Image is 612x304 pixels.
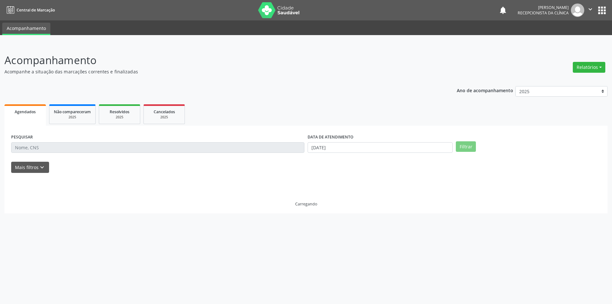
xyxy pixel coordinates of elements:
button: Relatórios [573,62,605,73]
span: Central de Marcação [17,7,55,13]
input: Nome, CNS [11,142,304,153]
p: Ano de acompanhamento [457,86,513,94]
i:  [587,6,594,13]
a: Acompanhamento [2,23,50,35]
div: 2025 [104,115,135,120]
label: DATA DE ATENDIMENTO [308,132,353,142]
img: img [571,4,584,17]
button: notifications [499,6,507,15]
span: Cancelados [154,109,175,115]
p: Acompanhe a situação das marcações correntes e finalizadas [4,68,426,75]
div: 2025 [54,115,91,120]
span: Resolvidos [110,109,129,115]
button: Filtrar [456,141,476,152]
span: Não compareceram [54,109,91,115]
button: Mais filtroskeyboard_arrow_down [11,162,49,173]
div: Carregando [295,201,317,207]
i: keyboard_arrow_down [39,164,46,171]
div: 2025 [148,115,180,120]
button:  [584,4,596,17]
a: Central de Marcação [4,5,55,15]
span: Agendados [15,109,36,115]
p: Acompanhamento [4,52,426,68]
button: apps [596,5,608,16]
div: [PERSON_NAME] [518,5,569,10]
input: Selecione um intervalo [308,142,453,153]
label: PESQUISAR [11,132,33,142]
span: Recepcionista da clínica [518,10,569,16]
